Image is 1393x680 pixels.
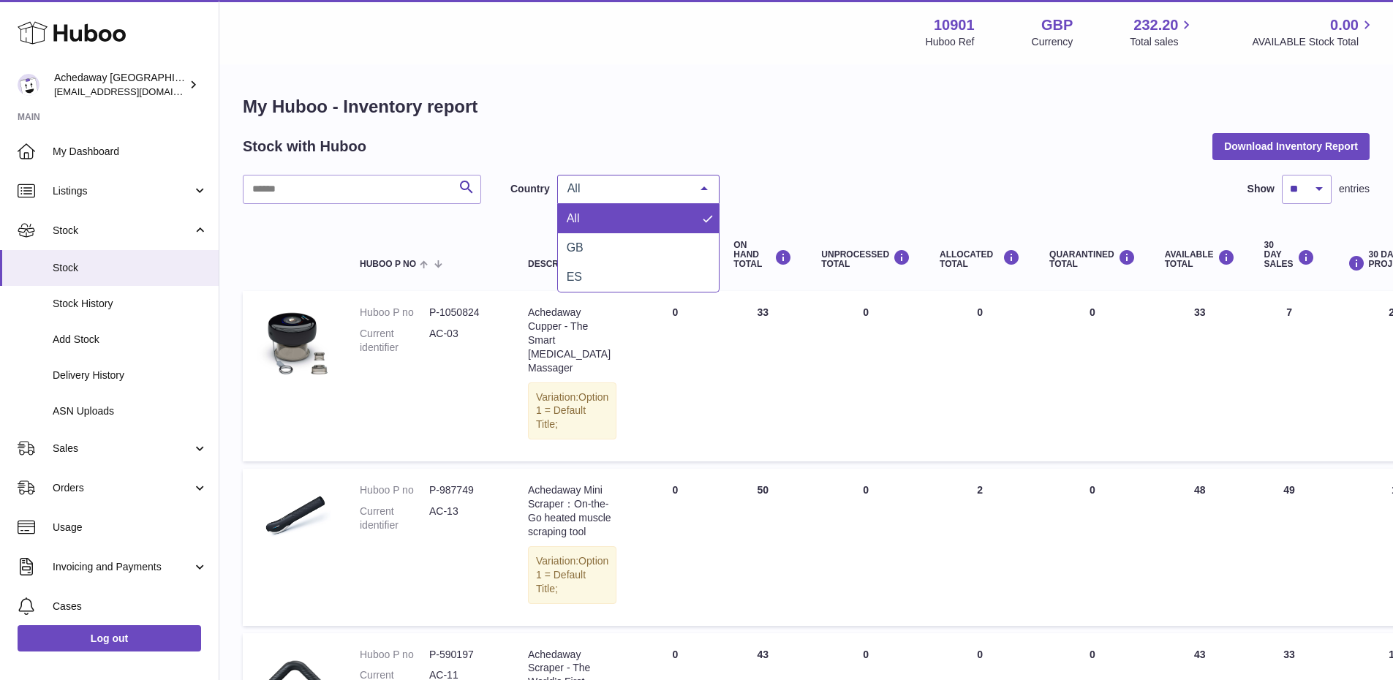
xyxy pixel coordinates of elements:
[53,369,208,382] span: Delivery History
[1090,484,1095,496] span: 0
[807,291,925,461] td: 0
[1150,291,1250,461] td: 33
[53,297,208,311] span: Stock History
[53,404,208,418] span: ASN Uploads
[631,469,719,625] td: 0
[821,249,910,269] div: UNPROCESSED Total
[940,249,1020,269] div: ALLOCATED Total
[925,291,1035,461] td: 0
[243,137,366,156] h2: Stock with Huboo
[18,625,201,651] a: Log out
[1130,35,1195,49] span: Total sales
[934,15,975,35] strong: 10901
[1032,35,1073,49] div: Currency
[1090,649,1095,660] span: 0
[1150,469,1250,625] td: 48
[360,260,416,269] span: Huboo P no
[54,71,186,99] div: Achedaway [GEOGRAPHIC_DATA]
[1339,182,1370,196] span: entries
[925,469,1035,625] td: 2
[53,521,208,534] span: Usage
[53,600,208,613] span: Cases
[360,306,429,320] dt: Huboo P no
[1212,133,1370,159] button: Download Inventory Report
[536,391,608,431] span: Option 1 = Default Title;
[360,483,429,497] dt: Huboo P no
[360,505,429,532] dt: Current identifier
[631,291,719,461] td: 0
[528,260,588,269] span: Description
[360,327,429,355] dt: Current identifier
[567,271,582,283] span: ES
[53,442,192,456] span: Sales
[528,306,616,374] div: Achedaway Cupper - The Smart [MEDICAL_DATA] Massager
[1330,15,1359,35] span: 0.00
[567,241,584,254] span: GB
[1250,469,1329,625] td: 49
[1250,291,1329,461] td: 7
[719,291,807,461] td: 33
[528,483,616,539] div: Achedaway Mini Scraper：On-the-Go heated muscle scraping tool
[1130,15,1195,49] a: 232.20 Total sales
[1049,249,1136,269] div: QUARANTINED Total
[243,95,1370,118] h1: My Huboo - Inventory report
[510,182,550,196] label: Country
[807,469,925,625] td: 0
[53,333,208,347] span: Add Stock
[53,560,192,574] span: Invoicing and Payments
[1247,182,1275,196] label: Show
[53,481,192,495] span: Orders
[564,181,690,196] span: All
[1252,35,1375,49] span: AVAILABLE Stock Total
[1090,306,1095,318] span: 0
[360,648,429,662] dt: Huboo P no
[1041,15,1073,35] strong: GBP
[257,483,331,556] img: product image
[429,327,499,355] dd: AC-03
[429,505,499,532] dd: AC-13
[54,86,215,97] span: [EMAIL_ADDRESS][DOMAIN_NAME]
[1252,15,1375,49] a: 0.00 AVAILABLE Stock Total
[926,35,975,49] div: Huboo Ref
[1133,15,1178,35] span: 232.20
[1165,249,1235,269] div: AVAILABLE Total
[567,212,580,224] span: All
[733,241,792,270] div: ON HAND Total
[18,74,39,96] img: admin@newpb.co.uk
[53,145,208,159] span: My Dashboard
[528,546,616,604] div: Variation:
[53,184,192,198] span: Listings
[53,224,192,238] span: Stock
[536,555,608,594] span: Option 1 = Default Title;
[528,382,616,440] div: Variation:
[429,306,499,320] dd: P-1050824
[257,306,331,379] img: product image
[53,261,208,275] span: Stock
[429,483,499,497] dd: P-987749
[1264,241,1315,270] div: 30 DAY SALES
[429,648,499,662] dd: P-590197
[719,469,807,625] td: 50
